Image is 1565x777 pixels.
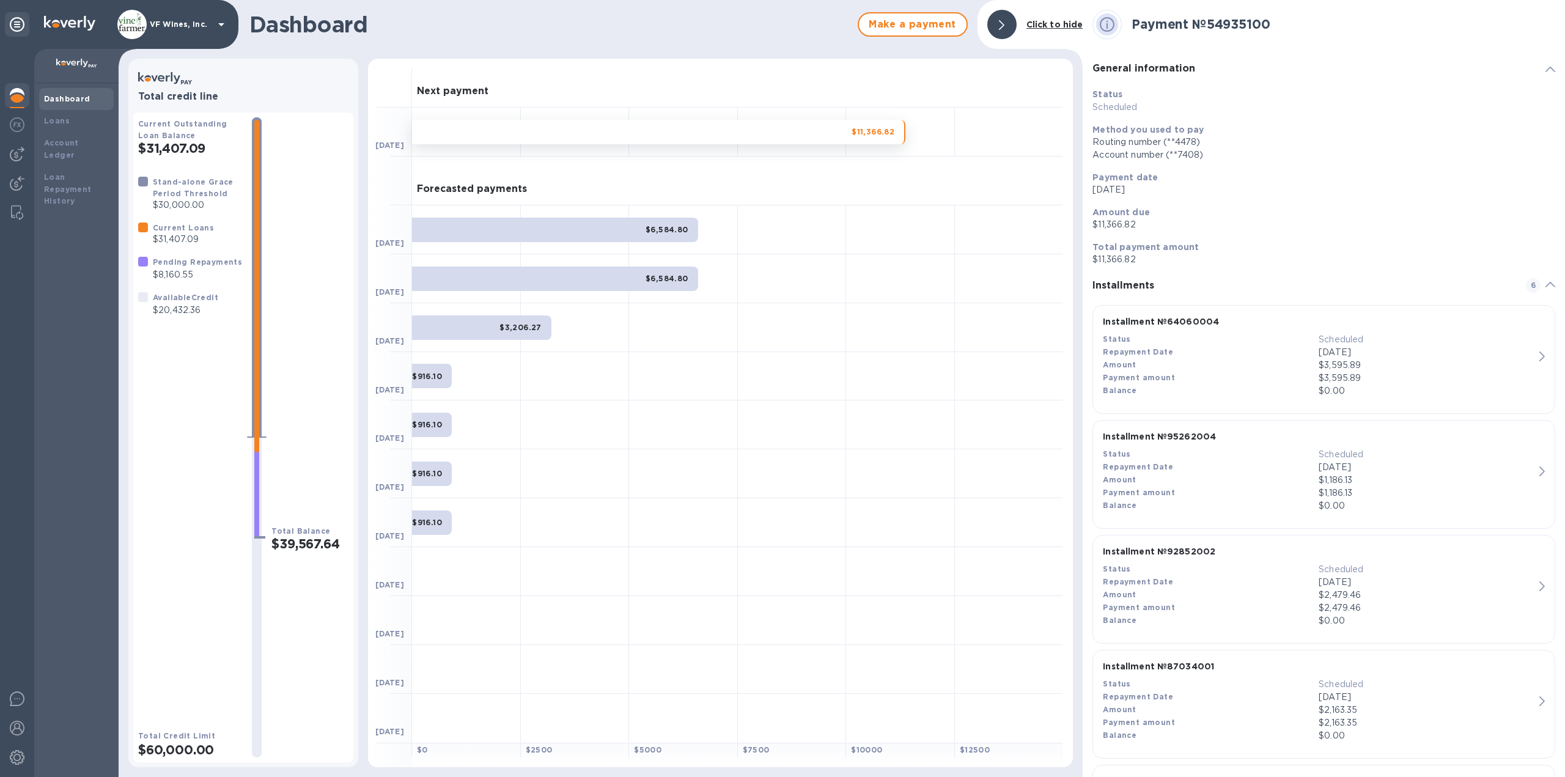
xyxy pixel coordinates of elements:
[1103,603,1175,612] b: Payment amount
[1103,501,1136,510] b: Balance
[153,177,234,198] b: Stand-alone Grace Period Threshold
[1319,716,1534,729] p: $2,163.35
[1092,101,1555,114] p: Scheduled
[1319,448,1534,461] p: Scheduled
[1103,564,1130,573] b: Status
[375,141,404,150] b: [DATE]
[1103,475,1136,484] b: Amount
[634,745,661,754] b: $ 5000
[5,12,29,37] div: Unpin categories
[375,336,404,345] b: [DATE]
[375,580,404,589] b: [DATE]
[412,372,442,381] b: $916.10
[646,274,688,283] b: $6,584.80
[1319,678,1534,691] p: Scheduled
[1103,334,1130,344] b: Status
[1103,547,1215,556] b: Installment № 92852002
[1103,705,1136,714] b: Amount
[1103,616,1136,625] b: Balance
[1092,89,1122,99] b: Status
[153,304,218,317] p: $20,432.36
[44,172,92,206] b: Loan Repayment History
[1319,487,1534,499] p: $1,186.13
[1092,305,1555,414] button: Installment №64060004StatusScheduledRepayment Date[DATE]Amount$3,595.89Payment amount$3,595.89Bal...
[1103,317,1219,326] b: Installment № 64060004
[1319,461,1534,474] p: [DATE]
[138,119,227,140] b: Current Outstanding Loan Balance
[960,745,990,754] b: $ 12500
[1092,420,1555,529] button: Installment №95262004StatusScheduledRepayment Date[DATE]Amount$1,186.13Payment amount$1,186.13Bal...
[1103,679,1130,688] b: Status
[1092,650,1555,759] button: Installment №87034001StatusScheduledRepayment Date[DATE]Amount$2,163.35Payment amount$2,163.35Bal...
[271,526,330,536] b: Total Balance
[1319,333,1534,346] p: Scheduled
[1092,172,1158,182] b: Payment date
[1103,462,1173,471] b: Repayment Date
[743,745,770,754] b: $ 7500
[417,86,488,97] h3: Next payment
[1092,218,1555,231] p: $11,366.82
[412,469,442,478] b: $916.10
[1319,359,1534,372] div: $3,595.89
[412,420,442,429] b: $916.10
[1319,346,1534,359] p: [DATE]
[1103,386,1136,395] b: Balance
[1103,692,1173,701] b: Repayment Date
[1092,136,1555,149] div: Routing number (**4478)
[153,257,242,267] b: Pending Repayments
[1103,577,1173,586] b: Repayment Date
[1092,535,1555,644] button: Installment №92852002StatusScheduledRepayment Date[DATE]Amount$2,479.46Payment amount$2,479.46Bal...
[1103,360,1136,369] b: Amount
[375,531,404,540] b: [DATE]
[1103,373,1175,382] b: Payment amount
[1319,385,1534,397] p: $0.00
[1092,62,1195,74] b: General information
[150,20,211,29] p: VF Wines, Inc.
[10,117,24,132] img: Foreign exchange
[858,12,968,37] button: Make a payment
[271,536,348,551] h2: $39,567.64
[1132,17,1270,32] b: Payment № 54935100
[526,745,553,754] b: $ 2500
[375,385,404,394] b: [DATE]
[1092,149,1555,161] div: Account number (**7408)
[417,183,527,195] h3: Forecasted payments
[1319,563,1534,576] p: Scheduled
[1319,576,1534,589] p: [DATE]
[153,268,242,281] p: $8,160.55
[375,629,404,638] b: [DATE]
[1026,20,1083,29] b: Click to hide
[646,225,688,234] b: $6,584.80
[375,482,404,492] b: [DATE]
[1103,347,1173,356] b: Repayment Date
[1319,474,1534,487] div: $1,186.13
[153,199,242,212] p: $30,000.00
[1092,279,1154,291] b: Installments
[1103,488,1175,497] b: Payment amount
[1092,207,1150,217] b: Amount due
[852,127,894,136] b: $11,366.82
[249,12,852,37] h1: Dashboard
[1319,372,1534,385] p: $3,595.89
[138,742,242,757] h2: $60,000.00
[1103,661,1214,671] b: Installment № 87034001
[44,94,90,103] b: Dashboard
[851,745,882,754] b: $ 10000
[375,678,404,687] b: [DATE]
[44,138,79,160] b: Account Ledger
[499,323,542,332] b: $3,206.27
[375,287,404,296] b: [DATE]
[375,433,404,443] b: [DATE]
[1103,590,1136,599] b: Amount
[375,727,404,736] b: [DATE]
[1526,278,1541,293] span: 6
[1092,266,1555,305] div: Installments6
[375,238,404,248] b: [DATE]
[1103,718,1175,727] b: Payment amount
[1319,729,1534,742] p: $0.00
[1092,253,1555,266] p: $11,366.82
[138,141,242,156] h2: $31,407.09
[412,518,442,527] b: $916.10
[1092,183,1555,196] p: [DATE]
[1092,242,1199,252] b: Total payment amount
